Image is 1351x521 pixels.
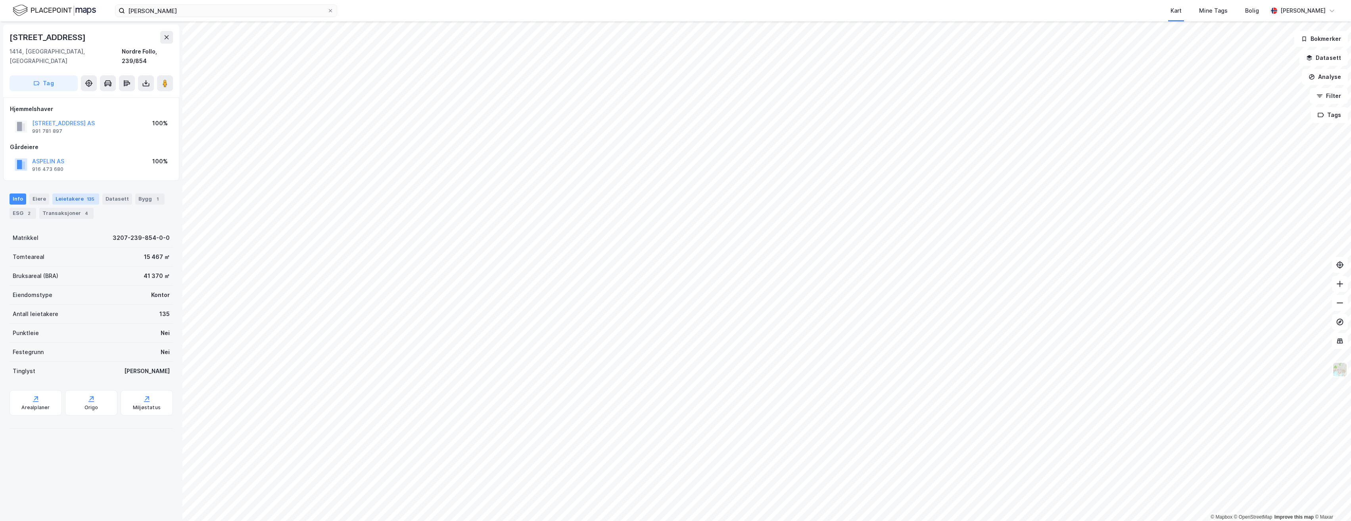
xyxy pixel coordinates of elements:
div: Kontor [151,290,170,300]
div: 2 [25,209,33,217]
div: 100% [152,157,168,166]
div: Festegrunn [13,347,44,357]
div: Kontrollprogram for chat [1311,483,1351,521]
div: Nei [161,328,170,338]
div: Antall leietakere [13,309,58,319]
button: Tags [1311,107,1348,123]
button: Tag [10,75,78,91]
div: Nei [161,347,170,357]
div: [PERSON_NAME] [124,366,170,376]
div: Hjemmelshaver [10,104,173,114]
div: Leietakere [52,193,99,205]
div: [PERSON_NAME] [1280,6,1326,15]
div: Eiere [29,193,49,205]
a: OpenStreetMap [1234,514,1272,520]
div: 3207-239-854-0-0 [113,233,170,243]
div: [STREET_ADDRESS] [10,31,87,44]
button: Bokmerker [1294,31,1348,47]
img: logo.f888ab2527a4732fd821a326f86c7f29.svg [13,4,96,17]
a: Improve this map [1274,514,1314,520]
div: Transaksjoner [39,208,94,219]
div: 916 473 680 [32,166,63,172]
div: Datasett [102,193,132,205]
div: 4 [83,209,90,217]
div: Punktleie [13,328,39,338]
div: 15 467 ㎡ [144,252,170,262]
button: Analyse [1302,69,1348,85]
iframe: Chat Widget [1311,483,1351,521]
div: Tinglyst [13,366,35,376]
div: Info [10,193,26,205]
div: 1 [154,195,161,203]
div: Arealplaner [21,404,50,411]
input: Søk på adresse, matrikkel, gårdeiere, leietakere eller personer [125,5,327,17]
div: Origo [84,404,98,411]
a: Mapbox [1211,514,1232,520]
button: Filter [1310,88,1348,104]
div: 1414, [GEOGRAPHIC_DATA], [GEOGRAPHIC_DATA] [10,47,122,66]
div: ESG [10,208,36,219]
div: Miljøstatus [133,404,161,411]
div: Nordre Follo, 239/854 [122,47,173,66]
div: Bolig [1245,6,1259,15]
button: Datasett [1299,50,1348,66]
div: 135 [85,195,96,203]
img: Z [1332,362,1347,377]
div: Tomteareal [13,252,44,262]
div: Bygg [135,193,165,205]
div: 135 [159,309,170,319]
div: Mine Tags [1199,6,1228,15]
div: 41 370 ㎡ [144,271,170,281]
div: Gårdeiere [10,142,173,152]
div: 100% [152,119,168,128]
div: Bruksareal (BRA) [13,271,58,281]
div: Eiendomstype [13,290,52,300]
div: 991 781 897 [32,128,62,134]
div: Matrikkel [13,233,38,243]
div: Kart [1171,6,1182,15]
